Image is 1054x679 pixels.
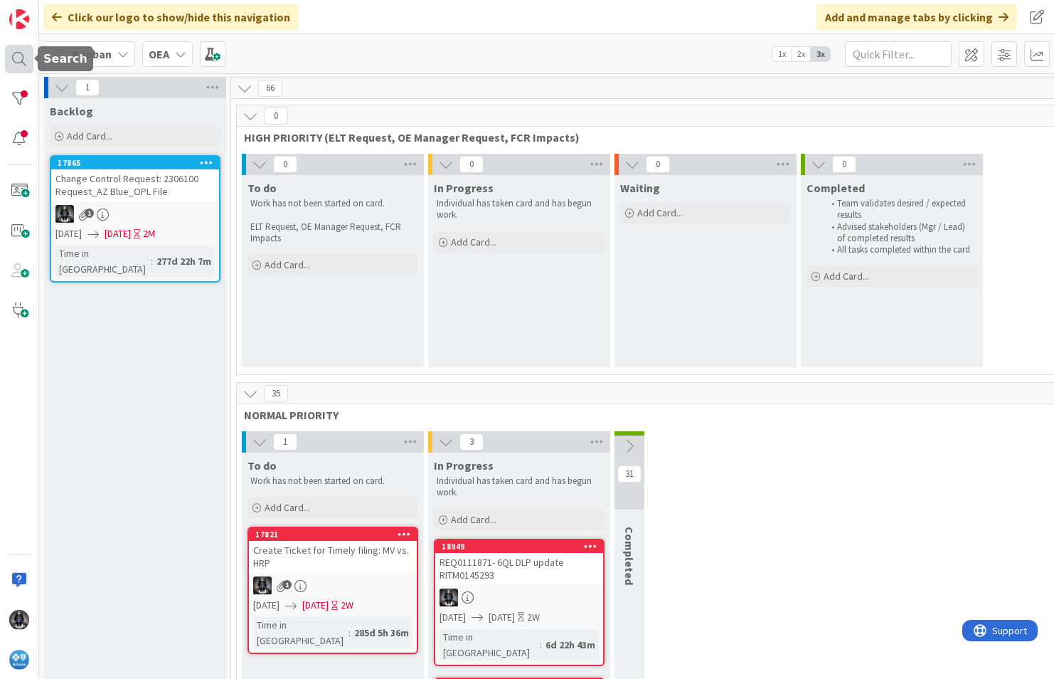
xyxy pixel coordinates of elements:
div: 2W [527,610,540,625]
div: KG [435,589,603,607]
li: Advised stakeholders (Mgr / Lead) of completed results [824,221,975,245]
div: 17821Create Ticket for Timely filing: MV vs. HRP [249,528,417,572]
span: In Progress [434,458,494,473]
div: Time in [GEOGRAPHIC_DATA] [253,617,348,648]
span: Add Card... [265,258,310,271]
div: 2W [341,598,353,613]
img: KG [253,577,272,595]
span: Add Card... [637,206,683,219]
span: 1 [273,433,297,451]
span: 0 [459,156,484,173]
a: 17821Create Ticket for Timely filing: MV vs. HRPKG[DATE][DATE]2WTime in [GEOGRAPHIC_DATA]:285d 5h... [247,527,418,654]
div: 6d 22h 43m [542,637,599,653]
div: KG [51,205,219,223]
span: 2x [792,47,811,61]
span: 0 [264,107,288,125]
div: Click our logo to show/hide this navigation [43,4,299,30]
li: All tasks completed within the card [824,244,975,256]
a: 17865Change Control Request: 2306100 Request_AZ Blue_OPL FileKG[DATE][DATE]2MTime in [GEOGRAPHIC_... [50,155,220,283]
span: 3 [459,433,484,451]
span: : [348,625,351,641]
div: Change Control Request: 2306100 Request_AZ Blue_OPL File [51,169,219,201]
a: 18949REQ0111871- 6QL DLP update RITM0145293KG[DATE][DATE]2WTime in [GEOGRAPHIC_DATA]:6d 22h 43m [434,539,605,666]
span: [DATE] [302,598,329,613]
span: [DATE] [489,610,515,625]
img: KG [9,610,29,630]
span: 66 [258,80,282,97]
p: Work has not been started on card. [250,198,415,209]
span: 1 [85,209,94,218]
img: avatar [9,650,29,670]
div: 2M [143,226,155,241]
div: 17865 [51,157,219,169]
div: KG [249,577,417,595]
img: KG [440,589,458,607]
span: Add Card... [451,513,496,526]
p: Individual has taken card and has begun work. [437,198,602,221]
img: Visit kanbanzone.com [9,9,29,29]
div: Time in [GEOGRAPHIC_DATA] [55,246,151,277]
p: Work has not been started on card. [250,475,415,487]
span: 35 [264,385,288,402]
div: 285d 5h 36m [351,625,412,641]
span: Waiting [620,181,660,195]
p: Individual has taken card and has begun work. [437,475,602,499]
span: : [540,637,542,653]
span: Backlog [50,104,93,118]
div: 17821 [255,530,417,539]
span: 1 [75,79,100,96]
h5: Search [43,52,87,65]
span: 31 [617,465,642,483]
span: 0 [832,156,856,173]
span: Support [30,2,65,19]
div: Time in [GEOGRAPHIC_DATA] [440,629,540,660]
div: 18949 [442,542,603,552]
img: KG [55,205,74,223]
li: Team validates desired / expected results [824,198,975,221]
span: To do [247,181,277,195]
span: 0 [273,156,297,173]
div: REQ0111871- 6QL DLP update RITM0145293 [435,553,603,584]
span: Add Card... [67,130,112,142]
span: 1 [282,580,292,589]
span: 0 [646,156,670,173]
span: Kanban [73,46,112,63]
div: 18949REQ0111871- 6QL DLP update RITM0145293 [435,540,603,584]
span: 3x [811,47,830,61]
div: 17865Change Control Request: 2306100 Request_AZ Blue_OPL File [51,157,219,201]
span: [DATE] [105,226,131,241]
b: OEA [149,47,169,61]
span: : [151,253,153,269]
span: [DATE] [440,610,466,625]
div: 18949 [435,540,603,553]
p: ELT Request, OE Manager Request, FCR Impacts [250,221,415,245]
input: Quick Filter... [845,41,952,67]
span: [DATE] [55,226,82,241]
span: Completed [622,527,637,585]
div: Create Ticket for Timely filing: MV vs. HRP [249,541,417,572]
span: [DATE] [253,598,280,613]
div: Add and manage tabs by clicking [816,4,1017,30]
span: 1x [772,47,792,61]
span: Completed [807,181,865,195]
span: To do [247,458,277,473]
div: 277d 22h 7m [153,253,215,269]
span: Add Card... [265,501,310,514]
div: 17865 [58,158,219,168]
span: In Progress [434,181,494,195]
span: Add Card... [824,270,869,283]
div: 17821 [249,528,417,541]
span: Add Card... [451,236,496,248]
